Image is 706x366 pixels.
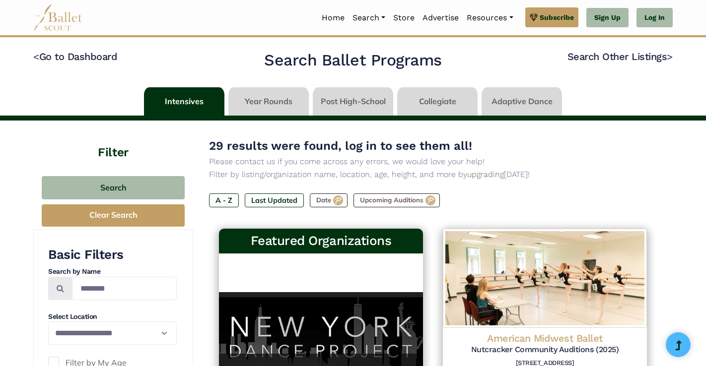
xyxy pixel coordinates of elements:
[467,170,504,179] a: upgrading
[226,87,311,116] li: Year Rounds
[33,51,117,62] a: <Go to Dashboard
[245,193,304,207] label: Last Updated
[33,50,39,62] code: <
[480,87,564,116] li: Adaptive Dance
[451,345,639,355] h5: Nutcracker Community Auditions (2025)
[311,87,395,116] li: Post High-School
[419,7,463,28] a: Advertise
[389,7,419,28] a: Store
[318,7,349,28] a: Home
[48,312,177,322] h4: Select Location
[667,50,673,62] code: >
[310,193,348,207] label: Date
[42,176,185,199] button: Search
[227,233,415,249] h3: Featured Organizations
[451,332,639,345] h4: American Midwest Ballet
[209,155,657,168] p: Please contact us if you come across any errors, we would love your help!
[209,139,472,153] span: 29 results were found, log in to see them all!
[463,7,517,28] a: Resources
[72,277,177,300] input: Search by names...
[530,12,538,23] img: gem.svg
[42,204,185,227] button: Clear Search
[264,50,441,71] h2: Search Ballet Programs
[525,7,578,27] a: Subscribe
[395,87,480,116] li: Collegiate
[567,51,673,62] a: Search Other Listings>
[209,168,657,181] p: Filter by listing/organization name, location, age, height, and more by [DATE]!
[48,246,177,263] h3: Basic Filters
[443,229,647,328] img: Logo
[349,7,389,28] a: Search
[142,87,226,116] li: Intensives
[353,193,440,207] label: Upcoming Auditions
[48,267,177,277] h4: Search by Name
[540,12,574,23] span: Subscribe
[586,8,629,28] a: Sign Up
[636,8,673,28] a: Log In
[33,121,193,161] h4: Filter
[209,193,239,207] label: A - Z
